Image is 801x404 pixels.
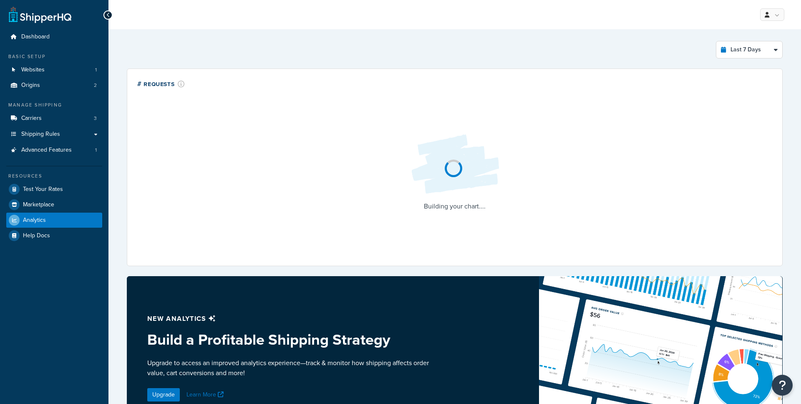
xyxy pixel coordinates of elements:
span: 3 [94,115,97,122]
span: Analytics [23,217,46,224]
a: Test Your Rates [6,182,102,197]
span: Marketplace [23,201,54,208]
a: Dashboard [6,29,102,45]
span: Origins [21,82,40,89]
div: Basic Setup [6,53,102,60]
img: Loading... [405,128,505,201]
h3: Build a Profitable Shipping Strategy [147,331,435,348]
p: Building your chart.... [405,201,505,212]
span: Test Your Rates [23,186,63,193]
span: Websites [21,66,45,74]
span: Shipping Rules [21,131,60,138]
li: Advanced Features [6,142,102,158]
span: Help Docs [23,232,50,239]
a: Analytics [6,213,102,228]
span: Dashboard [21,33,50,41]
p: New analytics [147,313,435,325]
span: Advanced Features [21,147,72,154]
li: Origins [6,78,102,93]
a: Marketplace [6,197,102,212]
span: 1 [95,66,97,74]
a: Shipping Rules [6,127,102,142]
li: Carriers [6,111,102,126]
a: Carriers3 [6,111,102,126]
button: Open Resource Center [772,375,793,396]
a: Upgrade [147,388,180,401]
span: Carriers [21,115,42,122]
a: Advanced Features1 [6,142,102,158]
a: Origins2 [6,78,102,93]
div: Manage Shipping [6,102,102,109]
span: 1 [95,147,97,154]
div: # Requests [137,79,185,89]
a: Help Docs [6,228,102,243]
li: Websites [6,62,102,78]
a: Learn More [186,390,226,399]
a: Websites1 [6,62,102,78]
p: Upgrade to access an improved analytics experience—track & monitor how shipping affects order val... [147,358,435,378]
span: 2 [94,82,97,89]
div: Resources [6,173,102,180]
